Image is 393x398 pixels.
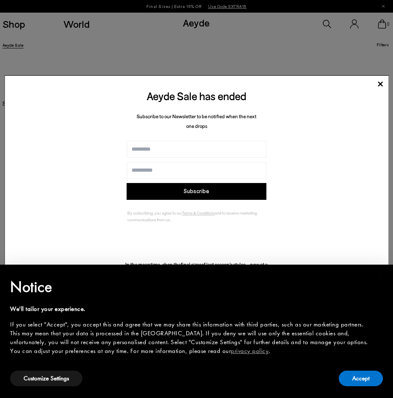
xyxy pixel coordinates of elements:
[137,113,256,129] span: Subscribe to our Newsletter to be notified when the next one drops
[10,276,369,298] h2: Notice
[181,261,201,267] a: final sizes
[369,267,390,287] button: Close this notice
[377,271,382,284] span: ×
[10,305,369,313] div: We'll tailor your experience.
[127,183,266,200] button: Subscribe
[183,261,268,277] span: of last season’s styles—now at a special price
[10,371,82,386] button: Customize Settings
[339,371,383,386] button: Accept
[127,210,182,215] span: By subscribing, you agree to our
[231,347,269,355] a: privacy policy
[147,89,246,102] span: Aeyde Sale has ended
[125,261,181,267] span: In the meantime, shop the
[10,320,369,356] div: If you select "Accept", you accept this and agree that we may share this information with third p...
[182,210,215,215] a: Terms & Conditions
